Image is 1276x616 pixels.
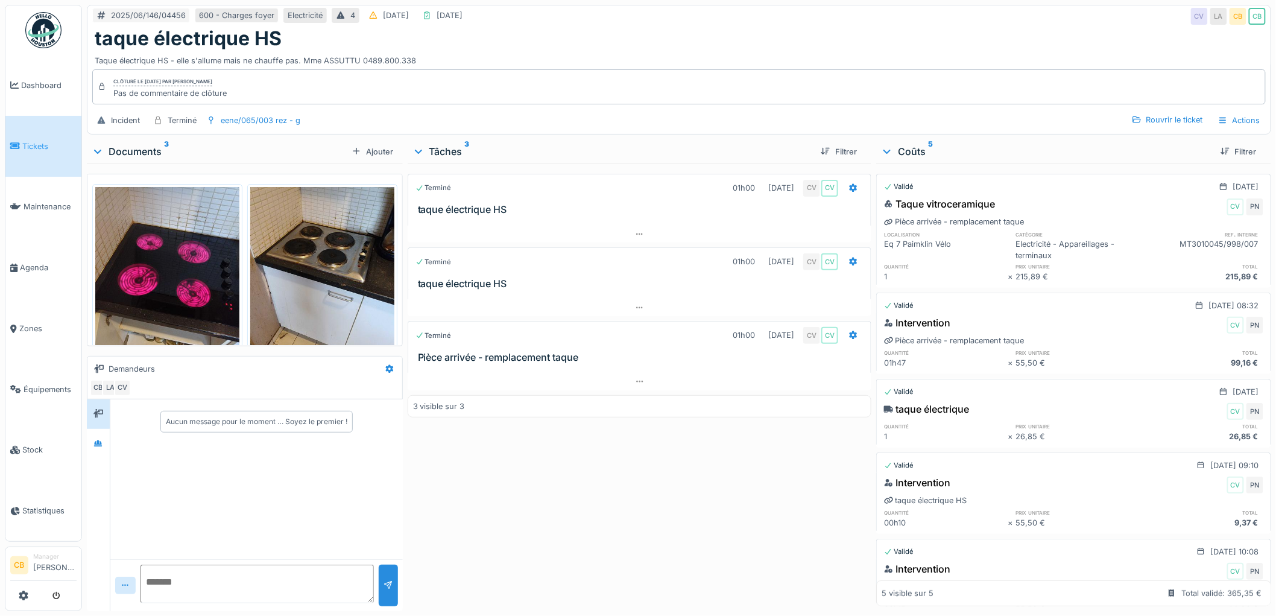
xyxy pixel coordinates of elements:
[164,144,169,159] sup: 3
[884,262,1008,270] h6: quantité
[733,329,755,341] div: 01h00
[102,379,119,396] div: LA
[33,552,77,561] div: Manager
[768,329,794,341] div: [DATE]
[803,253,820,270] div: CV
[884,316,950,330] div: Intervention
[884,197,995,211] div: Taque vitroceramique
[1227,563,1244,580] div: CV
[884,402,969,416] div: taque électrique
[1015,230,1139,238] h6: catégorie
[168,115,197,126] div: Terminé
[1227,477,1244,494] div: CV
[1140,422,1263,430] h6: total
[1211,460,1259,471] div: [DATE] 09:10
[884,475,950,490] div: Intervention
[25,12,62,48] img: Badge_color-CXgf-gQk.svg
[1008,517,1016,529] div: ×
[347,144,398,160] div: Ajouter
[884,460,914,471] div: Validé
[114,379,131,396] div: CV
[1249,8,1266,25] div: CB
[113,87,227,99] div: Pas de commentaire de clôture
[1213,112,1266,129] div: Actions
[803,327,820,344] div: CV
[5,237,81,298] a: Agenda
[166,416,347,427] div: Aucun message pour le moment … Soyez le premier !
[288,10,323,21] div: Electricité
[22,444,77,456] span: Stock
[884,517,1008,529] div: 00h10
[884,431,1008,442] div: 1
[821,327,838,344] div: CV
[1210,8,1227,25] div: LA
[821,180,838,197] div: CV
[350,10,355,21] div: 4
[33,552,77,578] li: [PERSON_NAME]
[1008,357,1016,369] div: ×
[1209,300,1259,311] div: [DATE] 08:32
[1008,431,1016,442] div: ×
[465,144,470,159] sup: 3
[111,115,140,126] div: Incident
[803,180,820,197] div: CV
[10,552,77,581] a: CB Manager[PERSON_NAME]
[1140,230,1263,238] h6: ref. interne
[437,10,463,21] div: [DATE]
[1015,349,1139,357] h6: prix unitaire
[884,335,1024,346] div: Pièce arrivée - remplacement taque
[884,238,1008,261] div: Eq 7 Paimklin Vélo
[884,562,950,576] div: Intervention
[111,10,186,21] div: 2025/06/146/04456
[884,182,914,192] div: Validé
[19,323,77,334] span: Zones
[884,349,1008,357] h6: quantité
[884,230,1008,238] h6: localisation
[1140,509,1263,516] h6: total
[1233,386,1259,398] div: [DATE]
[412,144,812,159] div: Tâches
[1230,8,1246,25] div: CB
[22,141,77,152] span: Tickets
[95,27,282,50] h1: taque électrique HS
[733,182,755,194] div: 01h00
[881,144,1211,159] div: Coûts
[415,257,452,267] div: Terminé
[768,182,794,194] div: [DATE]
[5,480,81,541] a: Statistiques
[884,547,914,557] div: Validé
[21,80,77,91] span: Dashboard
[5,55,81,116] a: Dashboard
[1008,271,1016,282] div: ×
[24,384,77,395] span: Équipements
[10,556,28,574] li: CB
[92,144,347,159] div: Documents
[1181,588,1262,599] div: Total validé: 365,35 €
[113,78,212,86] div: Clôturé le [DATE] par [PERSON_NAME]
[1211,546,1259,557] div: [DATE] 10:08
[383,10,409,21] div: [DATE]
[413,401,465,412] div: 3 visible sur 3
[24,201,77,212] span: Maintenance
[884,357,1008,369] div: 01h47
[415,183,452,193] div: Terminé
[821,253,838,270] div: CV
[418,204,867,215] h3: taque électrique HS
[1015,431,1139,442] div: 26,85 €
[1191,8,1208,25] div: CV
[1246,563,1263,580] div: PN
[1015,357,1139,369] div: 55,50 €
[884,216,1024,227] div: Pièce arrivée - remplacement taque
[1227,403,1244,420] div: CV
[5,420,81,481] a: Stock
[415,331,452,341] div: Terminé
[5,298,81,359] a: Zones
[5,359,81,420] a: Équipements
[884,300,914,311] div: Validé
[22,505,77,516] span: Statistiques
[5,116,81,177] a: Tickets
[1246,198,1263,215] div: PN
[884,509,1008,516] h6: quantité
[1227,198,1244,215] div: CV
[1015,422,1139,430] h6: prix unitaire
